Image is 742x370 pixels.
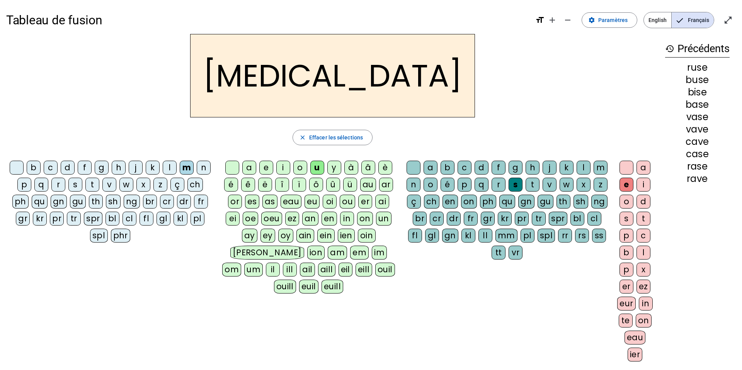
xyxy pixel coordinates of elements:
[338,229,355,243] div: ien
[575,229,589,243] div: rs
[27,161,41,175] div: b
[545,12,560,28] button: Augmenter la taille de la police
[356,263,372,277] div: eill
[509,161,522,175] div: g
[70,195,86,209] div: gu
[665,40,730,58] h3: Précédents
[317,229,335,243] div: ein
[458,178,471,192] div: p
[665,100,730,109] div: base
[407,178,420,192] div: n
[441,178,454,192] div: é
[521,229,534,243] div: pl
[665,174,730,183] div: rave
[224,178,238,192] div: é
[16,212,30,226] div: gr
[90,229,108,243] div: spl
[665,44,674,53] mat-icon: history
[636,229,650,243] div: c
[360,178,376,192] div: au
[617,297,636,311] div: eur
[119,178,133,192] div: w
[665,112,730,122] div: vase
[560,178,574,192] div: w
[197,161,211,175] div: n
[194,195,208,209] div: fr
[577,161,591,175] div: l
[598,15,628,25] span: Paramètres
[442,195,458,209] div: en
[425,229,439,243] div: gl
[538,229,555,243] div: spl
[636,314,652,328] div: on
[441,161,454,175] div: b
[636,178,650,192] div: i
[243,212,258,226] div: oe
[636,161,650,175] div: a
[262,195,277,209] div: as
[591,195,608,209] div: ng
[17,178,31,192] div: p
[12,195,29,209] div: ph
[95,161,109,175] div: g
[222,263,241,277] div: om
[51,195,67,209] div: gn
[350,246,369,260] div: em
[34,178,48,192] div: q
[499,195,515,209] div: qu
[106,212,119,226] div: bl
[67,212,81,226] div: tr
[495,229,517,243] div: mm
[322,280,343,294] div: euill
[548,15,557,25] mat-icon: add
[160,195,174,209] div: cr
[6,8,529,32] h1: Tableau de fusion
[665,137,730,146] div: cave
[358,229,376,243] div: oin
[285,212,299,226] div: ez
[515,212,529,226] div: pr
[276,161,290,175] div: i
[619,178,633,192] div: e
[526,161,539,175] div: h
[532,212,546,226] div: tr
[340,195,355,209] div: ou
[636,195,650,209] div: d
[357,212,373,226] div: on
[309,178,323,192] div: ô
[413,212,427,226] div: br
[619,195,633,209] div: o
[723,15,733,25] mat-icon: open_in_full
[170,178,184,192] div: ç
[68,178,82,192] div: s
[259,161,273,175] div: e
[492,246,505,260] div: tt
[78,161,92,175] div: f
[672,12,714,28] span: Français
[44,161,58,175] div: c
[242,229,257,243] div: ay
[180,161,194,175] div: m
[258,178,272,192] div: ë
[261,212,282,226] div: oeu
[275,178,289,192] div: î
[102,178,116,192] div: v
[292,178,306,192] div: ï
[619,314,633,328] div: te
[518,195,534,209] div: gn
[85,178,99,192] div: t
[174,212,187,226] div: kl
[318,263,335,277] div: aill
[305,195,320,209] div: eu
[424,178,437,192] div: o
[549,212,567,226] div: spr
[498,212,512,226] div: kr
[50,212,64,226] div: pr
[302,212,318,226] div: an
[106,195,121,209] div: sh
[190,34,475,117] h2: [MEDICAL_DATA]
[619,263,633,277] div: p
[375,195,389,209] div: ai
[535,15,545,25] mat-icon: format_size
[153,178,167,192] div: z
